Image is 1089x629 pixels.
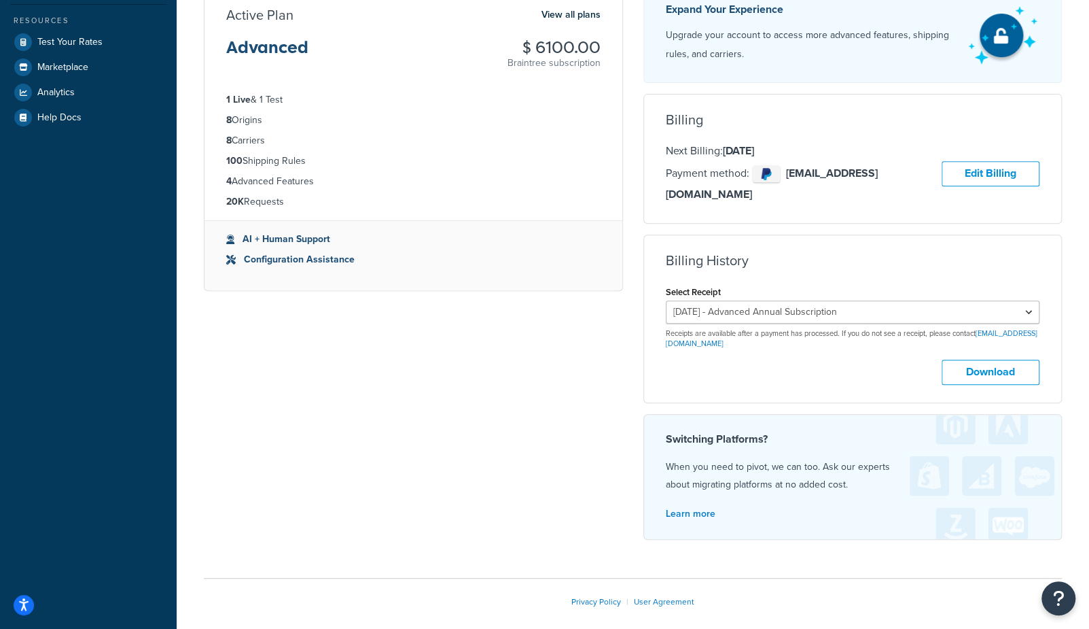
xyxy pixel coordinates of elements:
[666,328,1037,349] a: [EMAIL_ADDRESS][DOMAIN_NAME]
[10,30,166,54] a: Test Your Rates
[507,56,601,70] p: Braintree subscription
[226,174,232,188] strong: 4
[723,143,754,158] strong: [DATE]
[666,287,721,297] label: Select Receipt
[626,596,628,608] span: |
[666,112,703,127] h3: Billing
[226,92,601,107] li: & 1 Test
[226,154,243,168] strong: 100
[634,596,694,608] a: User Agreement
[226,174,601,189] li: Advanced Features
[666,507,715,521] a: Learn more
[226,252,601,267] li: Configuration Assistance
[226,113,601,128] li: Origins
[753,165,780,182] img: paypal-3deb45888e772a587c573a7884ac07e92f4cafcd24220d1590ef6c972d7d2309.png
[666,253,749,268] h3: Billing History
[942,161,1039,186] a: Edit Billing
[666,26,957,64] p: Upgrade your account to access more advanced features, shipping rules, and carriers.
[666,162,942,203] p: Payment method:
[226,154,601,169] li: Shipping Rules
[10,80,166,105] a: Analytics
[541,6,601,24] a: View all plans
[666,328,1040,350] p: Receipts are available after a payment has processed. If you do not see a receipt, please contact
[226,113,232,127] strong: 8
[226,39,308,67] h3: Advanced
[507,39,601,56] h3: $ 6100.00
[37,37,103,48] span: Test Your Rates
[37,87,75,99] span: Analytics
[10,105,166,130] a: Help Docs
[571,596,621,608] a: Privacy Policy
[226,232,601,247] li: AI + Human Support
[1041,581,1075,615] button: Open Resource Center
[942,360,1039,385] button: Download
[666,142,942,160] p: Next Billing:
[666,458,1040,494] p: When you need to pivot, we can too. Ask our experts about migrating platforms at no added cost.
[666,431,1040,447] h4: Switching Platforms?
[226,133,232,148] strong: 8
[226,194,244,209] strong: 20K
[226,92,251,107] strong: 1 Live
[10,15,166,27] div: Resources
[226,7,293,22] h3: Active Plan
[37,62,88,73] span: Marketplace
[226,194,601,209] li: Requests
[226,133,601,148] li: Carriers
[37,112,82,124] span: Help Docs
[10,55,166,80] a: Marketplace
